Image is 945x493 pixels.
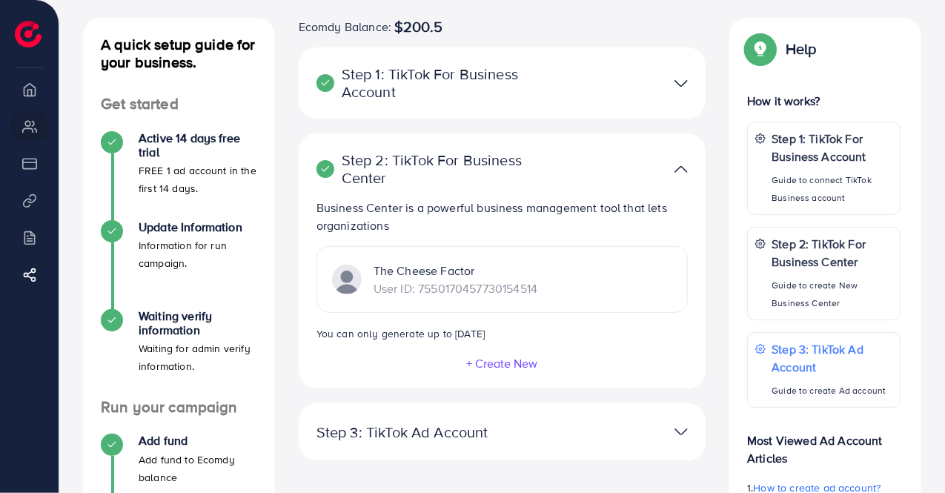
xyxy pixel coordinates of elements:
[747,420,901,467] p: Most Viewed Ad Account Articles
[139,451,257,486] p: Add fund to Ecomdy balance
[772,171,892,207] p: Guide to connect TikTok Business account
[882,426,934,482] iframe: Chat
[83,220,275,309] li: Update Information
[747,36,774,62] img: Popup guide
[374,262,537,279] p: The Cheese Factor
[772,382,892,400] p: Guide to create Ad account
[394,18,442,36] span: $200.5
[83,309,275,398] li: Waiting verify information
[316,65,557,101] p: Step 1: TikTok For Business Account
[316,326,485,340] small: You can only generate up to [DATE]
[299,18,391,36] span: Ecomdy Balance:
[83,131,275,220] li: Active 14 days free trial
[139,236,257,272] p: Information for run campaign.
[466,357,539,370] button: + Create New
[83,398,275,417] h4: Run your campaign
[674,73,688,94] img: TikTok partner
[139,131,257,159] h4: Active 14 days free trial
[772,130,892,165] p: Step 1: TikTok For Business Account
[674,159,688,180] img: TikTok partner
[83,95,275,113] h4: Get started
[772,277,892,312] p: Guide to create New Business Center
[139,309,257,337] h4: Waiting verify information
[316,151,557,187] p: Step 2: TikTok For Business Center
[139,162,257,197] p: FREE 1 ad account in the first 14 days.
[316,423,557,441] p: Step 3: TikTok Ad Account
[139,340,257,375] p: Waiting for admin verify information.
[747,92,901,110] p: How it works?
[139,434,257,448] h4: Add fund
[332,265,362,294] img: TikTok partner
[772,235,892,271] p: Step 2: TikTok For Business Center
[139,220,257,234] h4: Update Information
[772,340,892,376] p: Step 3: TikTok Ad Account
[786,40,817,58] p: Help
[15,21,42,47] img: logo
[374,279,537,297] p: User ID: 7550170457730154514
[83,36,275,71] h4: A quick setup guide for your business.
[316,199,689,234] p: Business Center is a powerful business management tool that lets organizations
[674,421,688,443] img: TikTok partner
